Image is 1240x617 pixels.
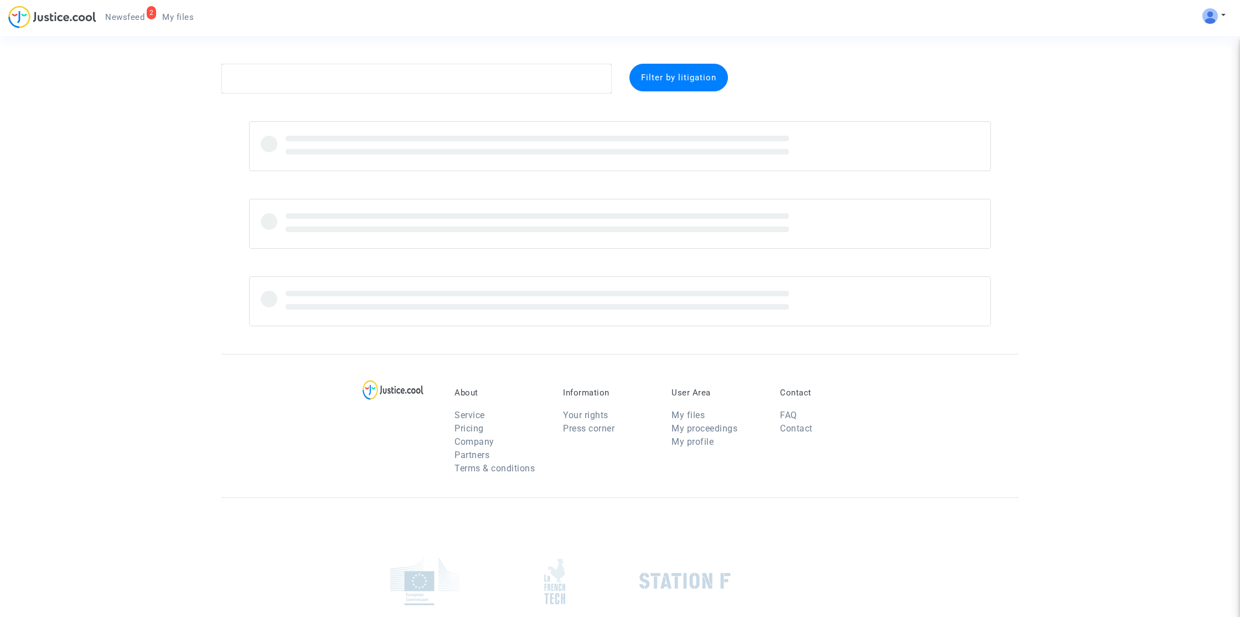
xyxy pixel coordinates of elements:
[639,573,731,589] img: stationf.png
[780,388,872,398] p: Contact
[1202,8,1218,24] img: ALV-UjV5hOg1DK_6VpdGyI3GiCsbYcKFqGYcyigr7taMTixGzq57m2O-mEoJuuWBlO_HCk8JQ1zztKhP13phCubDFpGEbboIp...
[454,450,489,460] a: Partners
[454,423,484,434] a: Pricing
[671,436,714,447] a: My profile
[363,380,424,400] img: logo-lg.svg
[563,388,655,398] p: Information
[671,388,763,398] p: User Area
[671,410,705,420] a: My files
[671,423,737,434] a: My proceedings
[454,410,485,420] a: Service
[105,12,144,22] span: Newsfeed
[454,388,546,398] p: About
[390,557,459,605] img: europe_commision.png
[162,12,194,22] span: My files
[563,410,608,420] a: Your rights
[454,463,535,474] a: Terms & conditions
[780,423,813,434] a: Contact
[544,558,565,605] img: french_tech.png
[641,73,716,83] span: Filter by litigation
[96,9,153,25] a: 2Newsfeed
[563,423,614,434] a: Press corner
[153,9,203,25] a: My files
[780,410,797,420] a: FAQ
[8,6,96,28] img: jc-logo.svg
[147,6,157,19] div: 2
[454,436,494,447] a: Company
